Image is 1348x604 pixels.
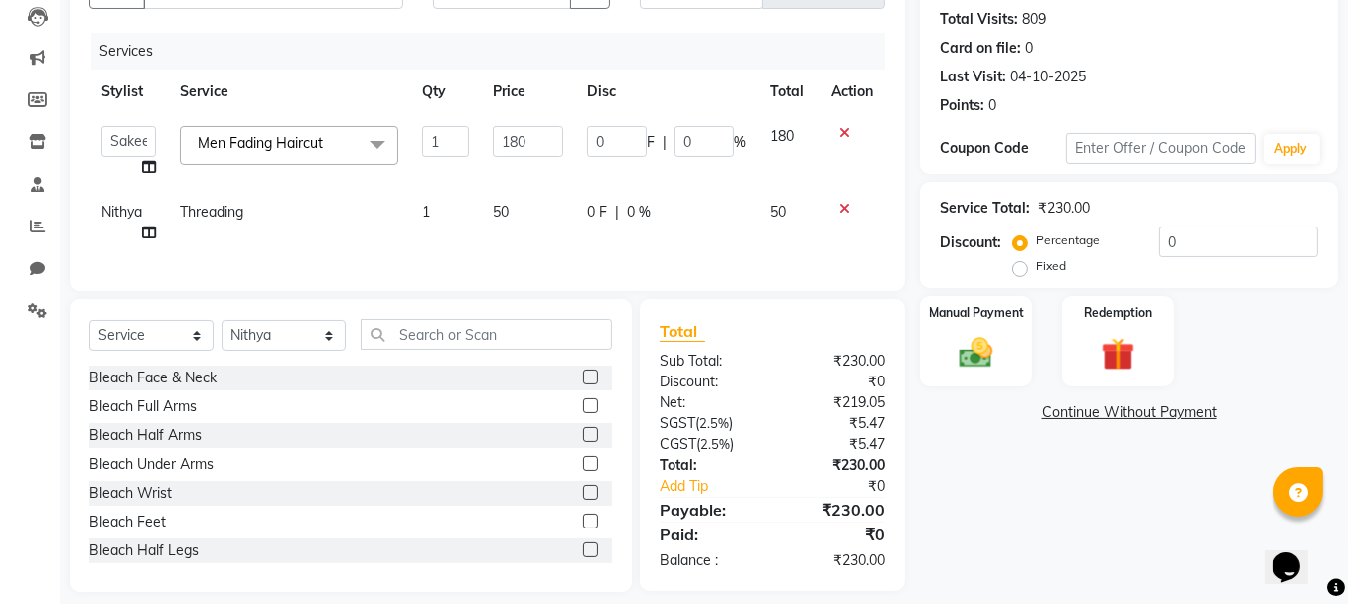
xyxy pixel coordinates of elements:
input: Search or Scan [361,319,612,350]
div: Card on file: [940,38,1021,59]
div: Total Visits: [940,9,1018,30]
iframe: chat widget [1265,525,1328,584]
div: ₹0 [773,372,901,392]
div: ₹230.00 [773,550,901,571]
th: Service [168,70,410,114]
div: Total: [645,455,773,476]
th: Disc [575,70,758,114]
span: Men Fading Haircut [198,134,323,152]
span: 2.5% [700,436,730,452]
div: Bleach Wrist [89,483,172,504]
span: F [647,132,655,153]
span: CGST [660,435,696,453]
div: 809 [1022,9,1046,30]
div: ₹5.47 [773,434,901,455]
div: ₹230.00 [773,455,901,476]
span: 180 [770,127,794,145]
th: Qty [410,70,482,114]
div: ₹230.00 [773,351,901,372]
button: Apply [1264,134,1320,164]
div: ( ) [645,413,773,434]
div: Discount: [940,232,1001,253]
a: x [323,134,332,152]
a: Add Tip [645,476,794,497]
div: Bleach Under Arms [89,454,214,475]
span: SGST [660,414,695,432]
div: ₹5.47 [773,413,901,434]
div: Paid: [645,523,773,546]
div: Bleach Full Arms [89,396,197,417]
span: % [734,132,746,153]
div: Bleach Half Legs [89,540,199,561]
span: Total [660,321,705,342]
div: Service Total: [940,198,1030,219]
div: ₹0 [794,476,900,497]
span: 0 % [627,202,651,223]
span: 1 [422,203,430,221]
div: 0 [988,95,996,116]
div: ( ) [645,434,773,455]
div: Bleach Feet [89,512,166,532]
label: Manual Payment [929,304,1024,322]
img: _gift.svg [1091,334,1144,376]
div: Services [91,33,900,70]
span: 50 [493,203,509,221]
th: Total [758,70,820,114]
div: Balance : [645,550,773,571]
div: Points: [940,95,984,116]
div: Payable: [645,498,773,522]
span: Nithya [101,203,142,221]
span: | [615,202,619,223]
label: Redemption [1084,304,1152,322]
label: Fixed [1036,257,1066,275]
th: Stylist [89,70,168,114]
div: Sub Total: [645,351,773,372]
div: Coupon Code [940,138,1066,159]
div: Last Visit: [940,67,1006,87]
div: ₹230.00 [773,498,901,522]
a: Continue Without Payment [924,402,1334,423]
span: Threading [180,203,243,221]
div: Bleach Half Arms [89,425,202,446]
th: Action [820,70,885,114]
span: | [663,132,667,153]
div: ₹230.00 [1038,198,1090,219]
div: ₹0 [773,523,901,546]
span: 0 F [587,202,607,223]
span: 2.5% [699,415,729,431]
div: Bleach Face & Neck [89,368,217,388]
span: 50 [770,203,786,221]
input: Enter Offer / Coupon Code [1066,133,1255,164]
div: Discount: [645,372,773,392]
div: 04-10-2025 [1010,67,1086,87]
div: ₹219.05 [773,392,901,413]
div: Net: [645,392,773,413]
th: Price [481,70,575,114]
img: _cash.svg [949,334,1002,373]
div: 0 [1025,38,1033,59]
label: Percentage [1036,231,1100,249]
